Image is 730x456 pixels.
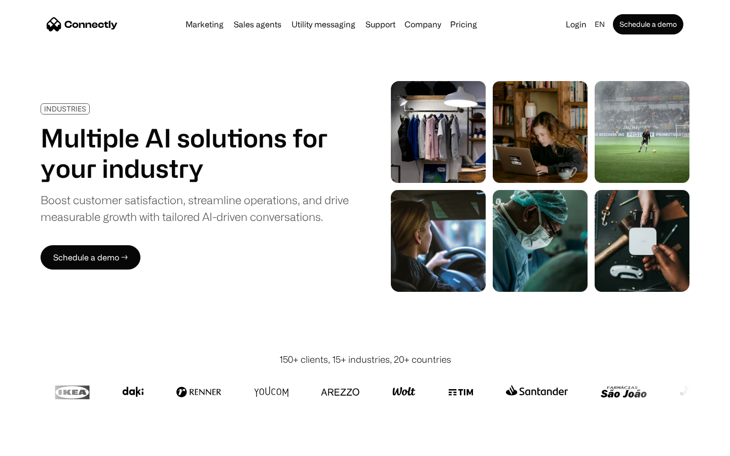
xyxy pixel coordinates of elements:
a: Schedule a demo → [41,245,140,270]
h1: Multiple AI solutions for your industry [41,123,349,183]
a: Login [562,17,591,31]
a: Schedule a demo [613,14,683,34]
a: Utility messaging [287,20,359,28]
a: Sales agents [230,20,285,28]
div: Company [401,17,444,31]
ul: Language list [20,438,61,452]
aside: Language selected: English [10,437,61,452]
div: en [595,17,605,31]
a: Support [361,20,399,28]
a: home [47,17,118,32]
div: 150+ clients, 15+ industries, 20+ countries [279,353,451,366]
a: Marketing [181,20,228,28]
div: INDUSTRIES [44,105,86,112]
div: Boost customer satisfaction, streamline operations, and drive measurable growth with tailored AI-... [41,192,349,225]
div: Company [405,17,441,31]
div: en [591,17,611,31]
a: Pricing [446,20,481,28]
